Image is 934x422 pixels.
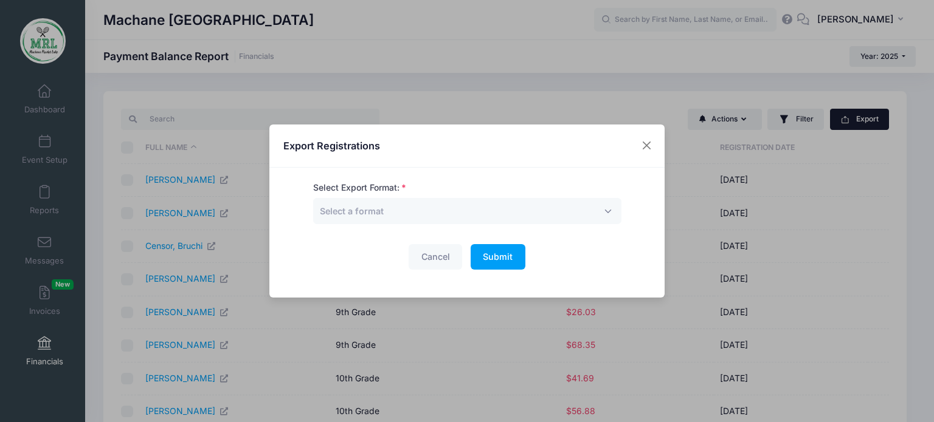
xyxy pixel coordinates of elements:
span: Select a format [313,198,621,224]
span: Select a format [320,205,384,217]
span: Submit [483,251,513,262]
button: Close [636,135,658,157]
span: Select a format [320,206,384,216]
button: Submit [471,244,525,270]
button: Cancel [409,244,462,270]
label: Select Export Format: [313,182,406,194]
h4: Export Registrations [283,138,380,153]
